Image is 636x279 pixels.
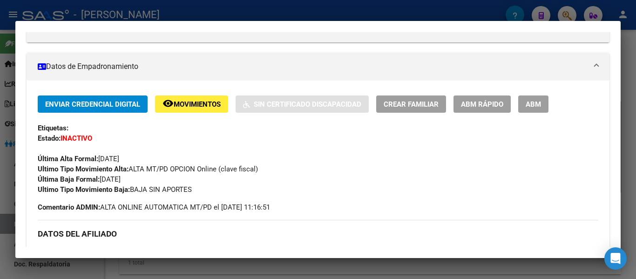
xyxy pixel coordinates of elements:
button: ABM Rápido [453,95,511,113]
span: [DATE] [38,155,119,163]
span: Crear Familiar [384,100,439,109]
mat-panel-title: Datos de Empadronamiento [38,61,587,72]
strong: Ultimo Tipo Movimiento Alta: [38,165,129,173]
button: Movimientos [155,95,228,113]
strong: Ultimo Tipo Movimiento Baja: [38,185,130,194]
span: Movimientos [174,100,221,109]
button: Enviar Credencial Digital [38,95,148,113]
span: Enviar Credencial Digital [45,100,140,109]
mat-icon: remove_red_eye [162,98,174,109]
mat-expansion-panel-header: Datos de Empadronamiento [27,53,609,81]
strong: Estado: [38,134,61,143]
strong: Última Alta Formal: [38,155,98,163]
span: ALTA ONLINE AUTOMATICA MT/PD el [DATE] 11:16:51 [38,202,270,212]
button: ABM [518,95,548,113]
strong: Etiquetas: [38,124,68,132]
strong: Última Baja Formal: [38,175,100,184]
strong: INACTIVO [61,134,92,143]
span: Sin Certificado Discapacidad [254,100,361,109]
button: Sin Certificado Discapacidad [236,95,369,113]
span: ABM [526,100,541,109]
button: Crear Familiar [376,95,446,113]
h3: DATOS DEL AFILIADO [38,229,598,239]
div: Open Intercom Messenger [604,247,627,270]
span: [DATE] [38,175,121,184]
span: BAJA SIN APORTES [38,185,192,194]
strong: Comentario ADMIN: [38,203,100,211]
span: ABM Rápido [461,100,503,109]
span: ALTA MT/PD OPCION Online (clave fiscal) [38,165,258,173]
